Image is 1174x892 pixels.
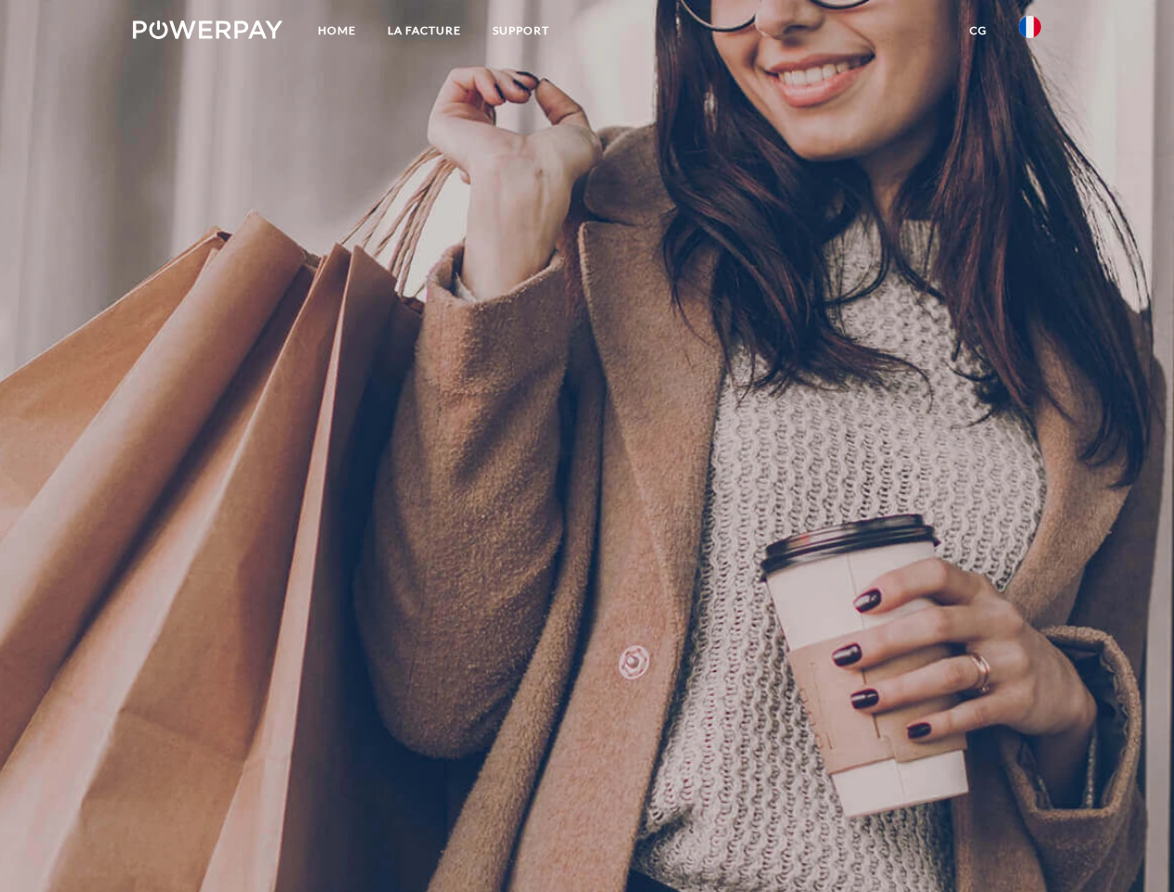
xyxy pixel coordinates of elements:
[302,14,372,47] a: Home
[133,20,283,39] img: logo-powerpay-white.svg
[477,14,565,47] a: Support
[372,14,477,47] a: LA FACTURE
[1019,16,1041,38] img: fr
[954,14,1003,47] a: CG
